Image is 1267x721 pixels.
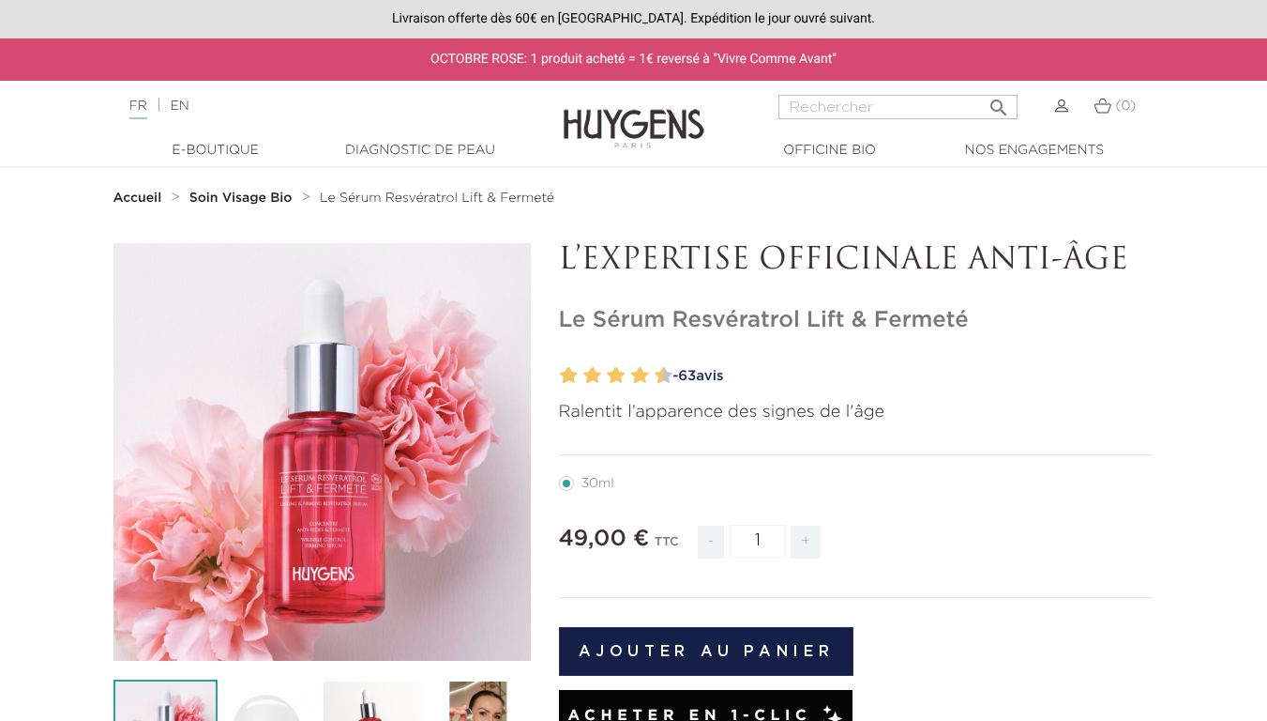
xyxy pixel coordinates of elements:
a: Nos engagements [941,141,1128,161]
a: FR [129,100,147,119]
label: 10 [658,362,672,390]
a: Le Sérum Resvératrol Lift & Fermeté [320,191,554,206]
i:  [988,91,1010,114]
a: Officine Bio [736,141,924,161]
img: Huygens [564,79,704,151]
a: E-Boutique [122,141,309,161]
span: (0) [1115,100,1136,113]
span: + [791,526,821,559]
strong: Accueil [113,192,162,205]
p: L’EXPERTISE OFFICINALE ANTI-ÂGE [559,243,1154,279]
button:  [982,89,1016,115]
a: Diagnostic de peau [326,141,514,161]
label: 9 [651,362,657,390]
h1: Le Sérum Resvératrol Lift & Fermeté [559,307,1154,334]
a: EN [170,100,189,113]
label: 8 [635,362,649,390]
input: Rechercher [778,95,1018,119]
label: 5 [603,362,610,390]
div: | [120,95,514,117]
label: 1 [556,362,563,390]
span: Le Sérum Resvératrol Lift & Fermeté [320,192,554,205]
a: Soin Visage Bio [189,191,297,206]
strong: Soin Visage Bio [189,192,293,205]
label: 6 [611,362,626,390]
label: 4 [587,362,601,390]
a: Accueil [113,191,166,206]
div: TTC [655,522,679,573]
span: 63 [678,369,696,383]
input: Quantité [730,525,786,558]
label: 30ml [559,476,637,491]
span: 49,00 € [559,528,650,550]
button: Ajouter au panier [559,627,854,676]
label: 2 [564,362,578,390]
p: Ralentit l’apparence des signes de l'âge [559,400,1154,425]
label: 3 [580,362,586,390]
a: -63avis [667,362,1154,391]
label: 7 [626,362,633,390]
span: - [698,526,724,559]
